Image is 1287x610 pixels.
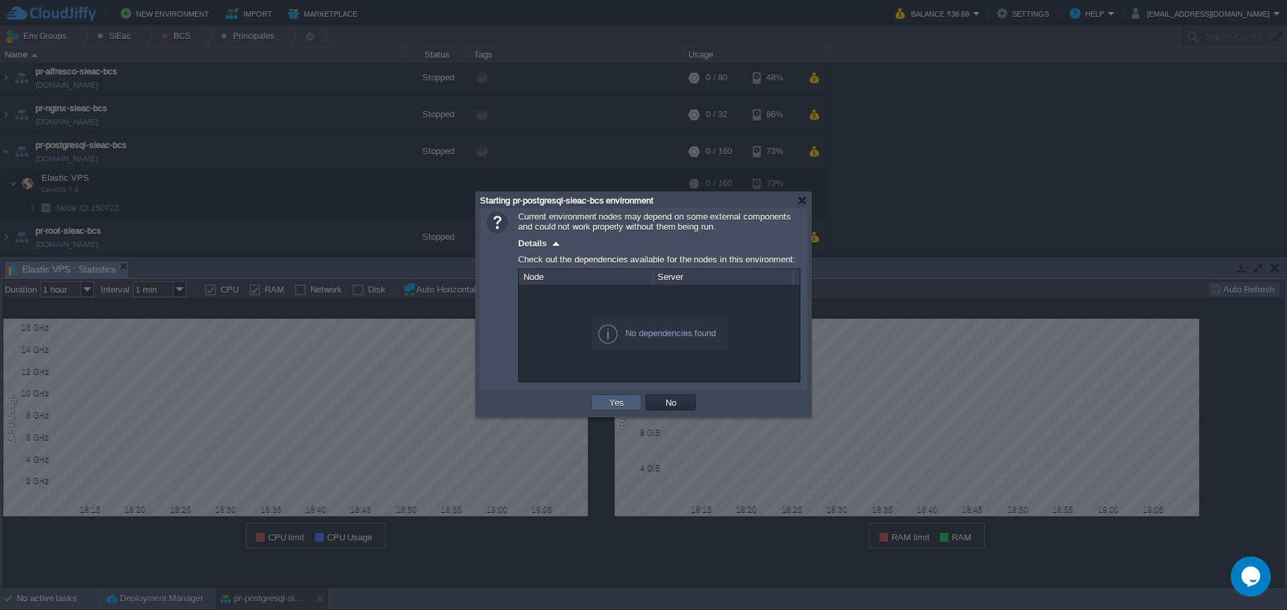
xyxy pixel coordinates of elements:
button: No [662,396,680,408]
div: Check out the dependencies available for the nodes in this environment: [518,251,800,269]
div: No dependencies found [592,319,727,350]
iframe: chat widget [1231,556,1274,597]
button: Yes [605,396,628,408]
span: Current environment nodes may depend on some external components and could not work properly with... [518,212,791,232]
span: Details [518,238,547,248]
div: Node [520,269,653,285]
span: Starting pr-postgresql-sieac-bcs environment [480,196,654,206]
div: Server [654,269,793,285]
